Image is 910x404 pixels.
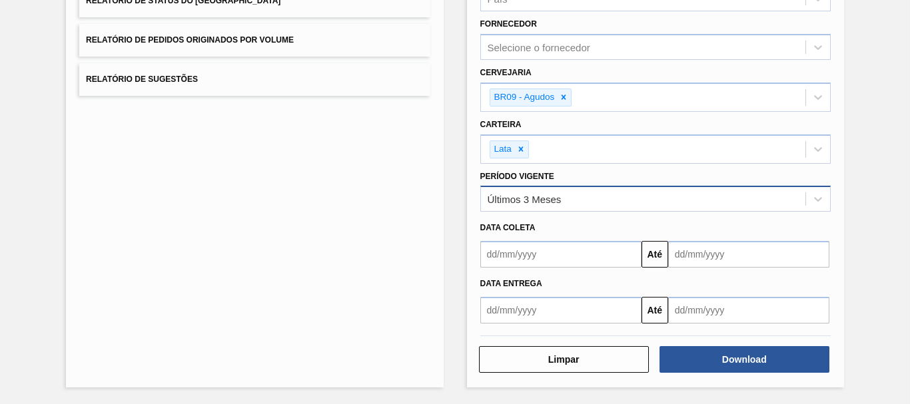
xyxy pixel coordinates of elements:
[488,42,590,53] div: Selecione o fornecedor
[86,35,294,45] span: Relatório de Pedidos Originados por Volume
[668,241,829,268] input: dd/mm/yyyy
[79,24,430,57] button: Relatório de Pedidos Originados por Volume
[488,194,562,205] div: Últimos 3 Meses
[668,297,829,323] input: dd/mm/yyyy
[490,141,514,158] div: Lata
[642,297,668,323] button: Até
[480,297,642,323] input: dd/mm/yyyy
[480,223,536,232] span: Data coleta
[86,75,198,84] span: Relatório de Sugestões
[490,89,557,106] div: BR09 - Agudos
[642,241,668,268] button: Até
[480,241,642,268] input: dd/mm/yyyy
[479,346,649,373] button: Limpar
[480,172,554,181] label: Período Vigente
[660,346,829,373] button: Download
[480,19,537,29] label: Fornecedor
[480,279,542,288] span: Data entrega
[480,68,532,77] label: Cervejaria
[79,63,430,96] button: Relatório de Sugestões
[480,120,522,129] label: Carteira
